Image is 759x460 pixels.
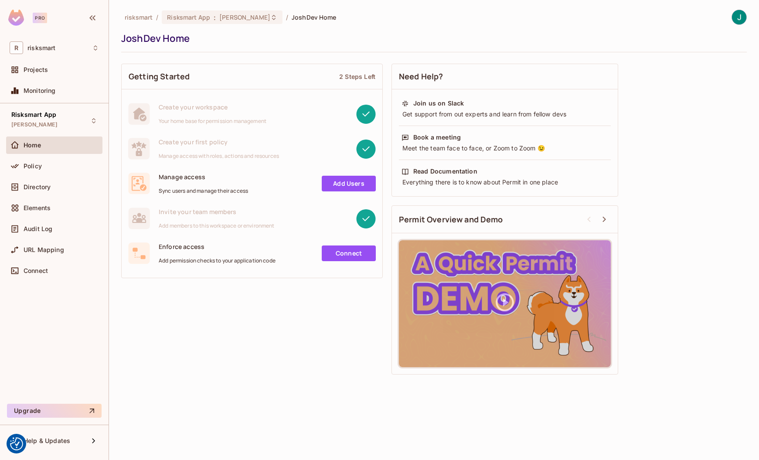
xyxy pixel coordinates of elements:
[8,10,24,26] img: SReyMgAAAABJRU5ErkJggg==
[24,163,42,170] span: Policy
[10,437,23,450] img: Revisit consent button
[159,222,275,229] span: Add members to this workspace or environment
[732,10,746,24] img: Josh Barnes
[11,111,56,118] span: Risksmart App
[413,133,461,142] div: Book a meeting
[24,225,52,232] span: Audit Log
[413,99,464,108] div: Join us on Slack
[159,242,276,251] span: Enforce access
[125,13,153,21] span: the active workspace
[33,13,47,23] div: Pro
[402,178,608,187] div: Everything there is to know about Permit in one place
[159,103,266,111] span: Create your workspace
[10,41,23,54] span: R
[7,404,102,418] button: Upgrade
[159,153,279,160] span: Manage access with roles, actions and resources
[402,110,608,119] div: Get support from out experts and learn from fellow devs
[402,144,608,153] div: Meet the team face to face, or Zoom to Zoom 😉
[159,187,248,194] span: Sync users and manage their access
[24,204,51,211] span: Elements
[159,257,276,264] span: Add permission checks to your application code
[11,121,58,128] span: [PERSON_NAME]
[24,437,70,444] span: Help & Updates
[159,118,266,125] span: Your home base for permission management
[213,14,216,21] span: :
[399,214,503,225] span: Permit Overview and Demo
[413,167,477,176] div: Read Documentation
[24,66,48,73] span: Projects
[339,72,375,81] div: 2 Steps Left
[159,173,248,181] span: Manage access
[322,176,376,191] a: Add Users
[24,142,41,149] span: Home
[24,87,56,94] span: Monitoring
[219,13,270,21] span: [PERSON_NAME]
[10,437,23,450] button: Consent Preferences
[286,13,288,21] li: /
[24,246,64,253] span: URL Mapping
[24,267,48,274] span: Connect
[27,44,55,51] span: Workspace: risksmart
[167,13,210,21] span: Risksmart App
[156,13,158,21] li: /
[159,208,275,216] span: Invite your team members
[129,71,190,82] span: Getting Started
[399,71,443,82] span: Need Help?
[322,245,376,261] a: Connect
[159,138,279,146] span: Create your first policy
[292,13,337,21] span: JoshDev Home
[24,184,51,191] span: Directory
[121,32,742,45] div: JoshDev Home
